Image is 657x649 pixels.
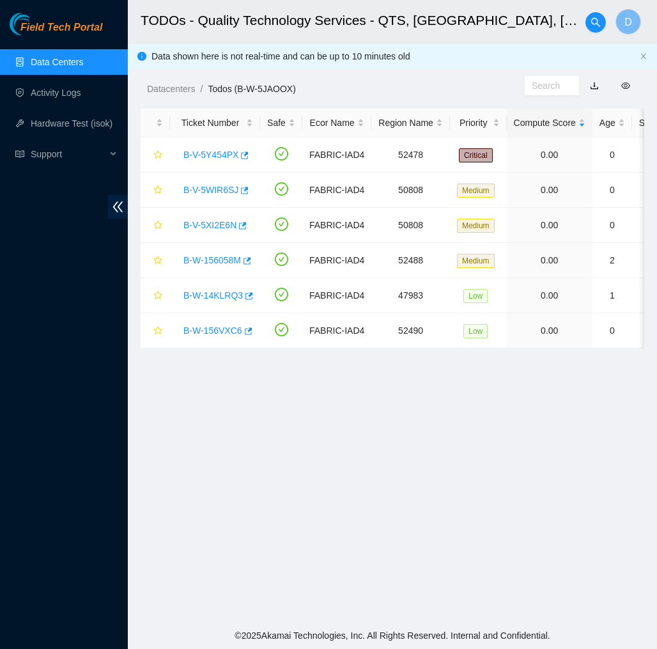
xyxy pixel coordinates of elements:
[592,173,632,208] td: 0
[183,185,238,195] a: B-V-5WIR6SJ
[183,290,243,301] a: B-W-14KLRQ3
[275,217,288,231] span: check-circle
[371,173,450,208] td: 50808
[371,278,450,313] td: 47983
[153,185,162,196] span: star
[153,326,162,336] span: star
[153,291,162,301] span: star
[590,81,599,91] a: download
[457,184,495,198] span: Medium
[302,173,371,208] td: FABRIC-IAD4
[153,221,162,231] span: star
[624,14,632,30] span: D
[507,173,592,208] td: 0.00
[20,22,102,34] span: Field Tech Portal
[10,23,102,40] a: Akamai TechnologiesField Tech Portal
[507,208,592,243] td: 0.00
[148,145,163,165] button: star
[463,289,488,303] span: Low
[459,148,493,162] span: Critical
[275,182,288,196] span: check-circle
[275,147,288,160] span: check-circle
[592,208,632,243] td: 0
[507,243,592,278] td: 0.00
[592,278,632,313] td: 1
[108,195,128,219] span: double-left
[580,75,608,96] button: download
[371,313,450,348] td: 52490
[621,81,630,90] span: eye
[31,88,81,98] a: Activity Logs
[148,285,163,306] button: star
[208,84,295,94] a: Todos (B-W-5JAOOX)
[640,52,647,61] button: close
[275,288,288,301] span: check-circle
[302,208,371,243] td: FABRIC-IAD4
[153,256,162,266] span: star
[371,137,450,173] td: 52478
[592,137,632,173] td: 0
[302,137,371,173] td: FABRIC-IAD4
[275,253,288,266] span: check-circle
[615,9,641,35] button: D
[640,52,647,60] span: close
[507,137,592,173] td: 0.00
[457,254,495,268] span: Medium
[275,323,288,336] span: check-circle
[302,278,371,313] td: FABRIC-IAD4
[148,180,163,200] button: star
[183,220,236,230] a: B-V-5XI2E6N
[183,150,238,160] a: B-V-5Y454PX
[15,150,24,159] span: read
[31,118,112,129] a: Hardware Test (isok)
[302,313,371,348] td: FABRIC-IAD4
[592,243,632,278] td: 2
[148,215,163,235] button: star
[585,12,606,33] button: search
[148,320,163,341] button: star
[128,622,657,649] footer: © 2025 Akamai Technologies, Inc. All Rights Reserved. Internal and Confidential.
[371,243,450,278] td: 52488
[586,17,605,27] span: search
[200,84,203,94] span: /
[507,278,592,313] td: 0.00
[457,219,495,233] span: Medium
[532,79,562,93] input: Search
[463,324,488,338] span: Low
[10,13,65,35] img: Akamai Technologies
[153,150,162,160] span: star
[147,84,195,94] a: Datacenters
[302,243,371,278] td: FABRIC-IAD4
[371,208,450,243] td: 50808
[31,141,106,167] span: Support
[148,250,163,270] button: star
[183,255,241,265] a: B-W-156058M
[592,313,632,348] td: 0
[507,313,592,348] td: 0.00
[183,325,242,336] a: B-W-156VXC6
[31,57,83,67] a: Data Centers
